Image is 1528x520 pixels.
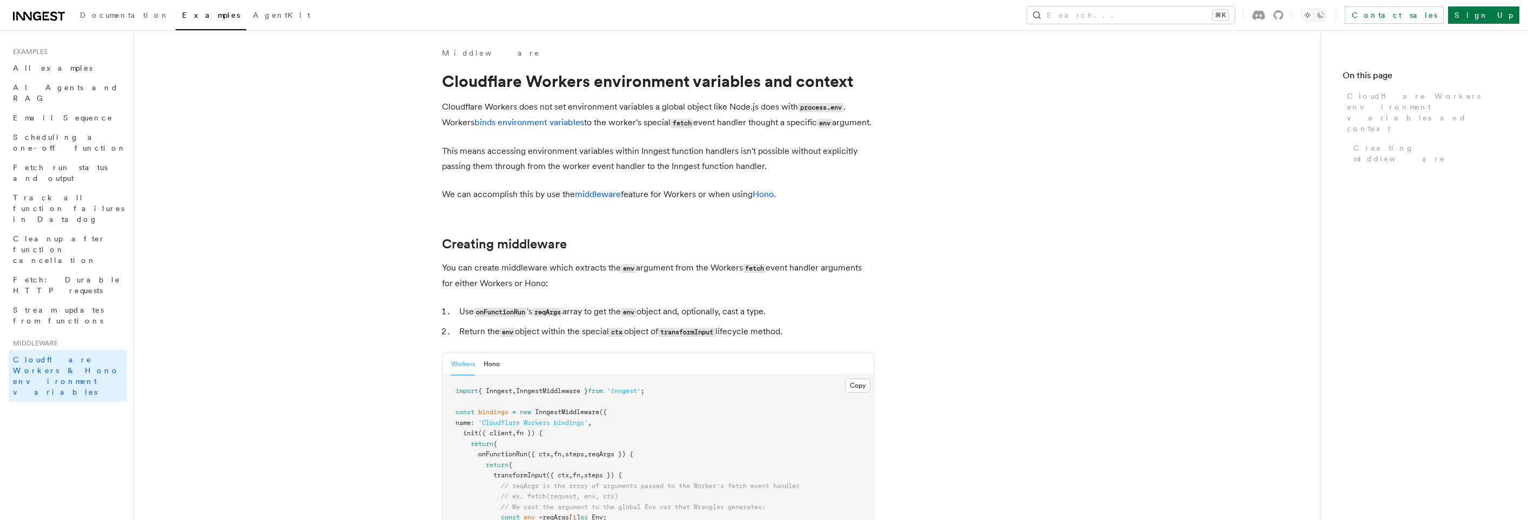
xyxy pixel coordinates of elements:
code: env [621,264,636,273]
h4: On this page [1343,69,1506,86]
a: binds environment variables [474,117,584,127]
span: 'inngest' [607,387,641,395]
span: , [588,419,592,427]
a: Creating middleware [1349,138,1506,168]
p: Cloudflare Workers does not set environment variables a global object like Node.js does with . Wo... [442,99,874,131]
code: fetch [743,264,766,273]
span: , [561,450,565,458]
span: // reqArgs is the array of arguments passed to the Worker's fetch event handler [501,482,800,490]
h1: Cloudflare Workers environment variables and context [442,71,874,91]
span: steps [565,450,584,458]
span: = [512,408,516,416]
span: Cloudflare Workers environment variables and context [1347,91,1506,134]
a: Creating middleware [442,237,567,252]
span: InngestMiddleware } [516,387,588,395]
code: transformInput [658,328,715,337]
a: Middleware [442,48,540,58]
span: { [493,440,497,448]
span: reqArgs }) { [588,450,633,458]
p: We can accomplish this by use the feature for Workers or when using . [442,187,874,202]
a: Examples [176,3,246,30]
code: env [817,119,832,128]
a: Scheduling a one-off function [9,127,127,158]
a: Track all function failures in Datadog [9,188,127,229]
span: init [463,429,478,437]
span: Documentation [80,11,169,19]
span: // We cast the argument to the global Env var that Wrangler generates: [501,503,766,511]
span: { [508,461,512,469]
a: Fetch: Durable HTTP requests [9,270,127,300]
span: Middleware [9,339,58,348]
a: All examples [9,58,127,78]
span: transformInput [493,471,546,479]
a: AgentKit [246,3,317,29]
a: Cloudflare Workers environment variables and context [1343,86,1506,138]
span: Fetch: Durable HTTP requests [13,275,120,295]
a: Cloudflare Workers & Hono environment variables [9,350,127,402]
p: You can create middleware which extracts the argument from the Workers event handler arguments fo... [442,260,874,291]
span: Scheduling a one-off function [13,133,126,152]
span: bindings [478,408,508,416]
span: fn }) { [516,429,542,437]
span: const [455,408,474,416]
span: return [486,461,508,469]
a: Fetch run status and output [9,158,127,188]
span: name [455,419,471,427]
span: , [550,450,554,458]
a: middleware [575,189,621,199]
span: , [569,471,573,479]
code: env [621,308,636,317]
span: new [520,408,531,416]
a: Contact sales [1345,6,1444,24]
a: Email Sequence [9,108,127,127]
code: env [500,328,515,337]
span: fn [554,450,561,458]
button: Hono [484,353,500,375]
span: from [588,387,603,395]
span: Cloudflare Workers & Hono environment variables [13,355,119,396]
span: AgentKit [253,11,310,19]
span: ({ ctx [546,471,569,479]
code: onFunctionRun [474,308,527,317]
button: Workers [451,353,475,375]
span: InngestMiddleware [535,408,599,416]
span: { Inngest [478,387,512,395]
kbd: ⌘K [1213,10,1228,21]
span: import [455,387,478,395]
span: , [584,450,588,458]
span: , [512,387,516,395]
span: All examples [13,64,92,72]
span: 'Cloudflare Workers bindings' [478,419,588,427]
span: AI Agents and RAG [13,83,118,103]
span: ({ [599,408,607,416]
span: ({ client [478,429,512,437]
button: Toggle dark mode [1301,9,1327,22]
button: Search...⌘K [1027,6,1235,24]
span: ; [641,387,645,395]
span: : [471,419,474,427]
code: process.env [798,103,843,112]
span: Email Sequence [13,113,113,122]
code: reqArgs [532,308,562,317]
code: ctx [609,328,624,337]
span: , [580,471,584,479]
span: Examples [9,48,48,56]
p: This means accessing environment variables within Inngest function handlers isn't possible withou... [442,144,874,174]
a: Sign Up [1448,6,1519,24]
span: , [512,429,516,437]
span: steps }) { [584,471,622,479]
button: Copy [845,379,870,393]
span: fn [573,471,580,479]
span: return [471,440,493,448]
a: Documentation [73,3,176,29]
a: Stream updates from functions [9,300,127,330]
a: AI Agents and RAG [9,78,127,108]
span: Examples [182,11,240,19]
a: Cleanup after function cancellation [9,229,127,270]
span: // ex. fetch(request, env, ctx) [501,492,618,500]
span: Fetch run status and output [13,163,108,183]
span: Stream updates from functions [13,306,104,325]
li: Use 's array to get the object and, optionally, cast a type. [456,304,874,320]
code: fetch [671,119,693,128]
span: onFunctionRun [478,450,527,458]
